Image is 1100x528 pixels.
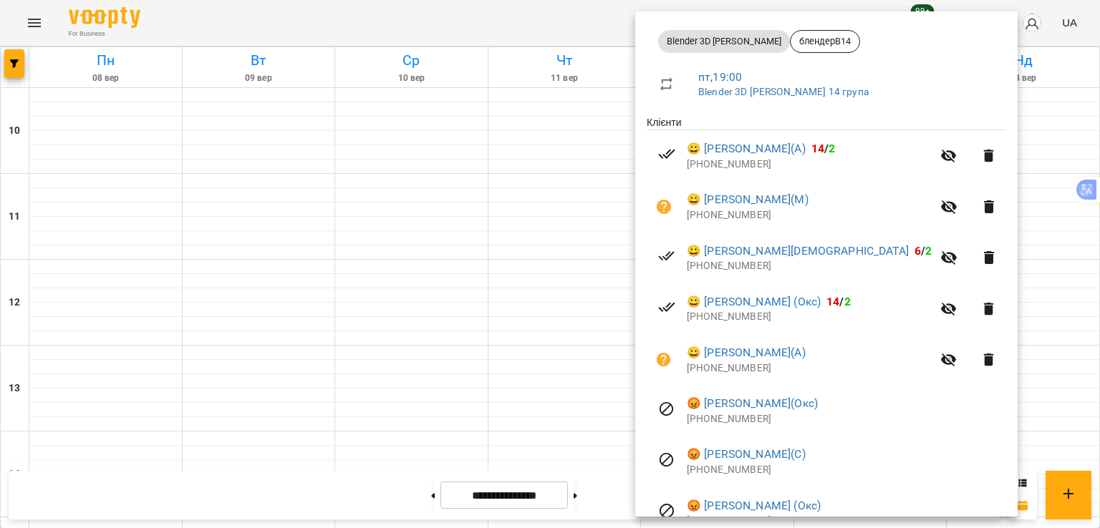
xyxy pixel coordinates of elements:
a: 😀 [PERSON_NAME][DEMOGRAPHIC_DATA] [687,243,909,260]
svg: Візит сплачено [658,145,675,162]
a: пт , 19:00 [698,70,742,84]
span: 2 [844,295,851,308]
a: 😀 [PERSON_NAME](М) [687,191,809,208]
b: / [811,142,836,155]
a: 😡 [PERSON_NAME] (Окс) [687,497,821,514]
button: Візит ще не сплачено. Додати оплату? [647,190,681,224]
a: 😡 [PERSON_NAME](С) [687,446,806,463]
p: [PHONE_NUMBER] [687,412,1006,426]
div: блендерВ14 [790,30,860,53]
a: 😀 [PERSON_NAME](А) [687,140,806,157]
p: [PHONE_NUMBER] [687,259,932,273]
span: 14 [811,142,824,155]
svg: Візит сплачено [658,298,675,316]
svg: Візит скасовано [658,502,675,519]
p: [PHONE_NUMBER] [687,208,932,223]
span: 6 [915,244,921,258]
p: [PHONE_NUMBER] [687,514,1006,528]
svg: Візит сплачено [658,248,675,265]
b: / [915,244,932,258]
span: блендерВ14 [791,35,859,48]
span: 14 [826,295,839,308]
button: Візит ще не сплачено. Додати оплату? [647,343,681,377]
a: Blender 3D [PERSON_NAME] 14 група [698,86,869,97]
svg: Візит скасовано [658,401,675,418]
b: / [826,295,851,308]
p: [PHONE_NUMBER] [687,463,1006,477]
a: 😀 [PERSON_NAME] (Окс) [687,293,821,311]
p: [PHONE_NUMBER] [687,361,932,376]
span: 2 [829,142,835,155]
span: Blender 3D [PERSON_NAME] [658,35,790,48]
p: [PHONE_NUMBER] [687,310,932,324]
svg: Візит скасовано [658,451,675,469]
p: [PHONE_NUMBER] [687,157,932,172]
a: 😀 [PERSON_NAME](А) [687,344,806,361]
a: 😡 [PERSON_NAME](Окс) [687,395,818,412]
span: 2 [925,244,932,258]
